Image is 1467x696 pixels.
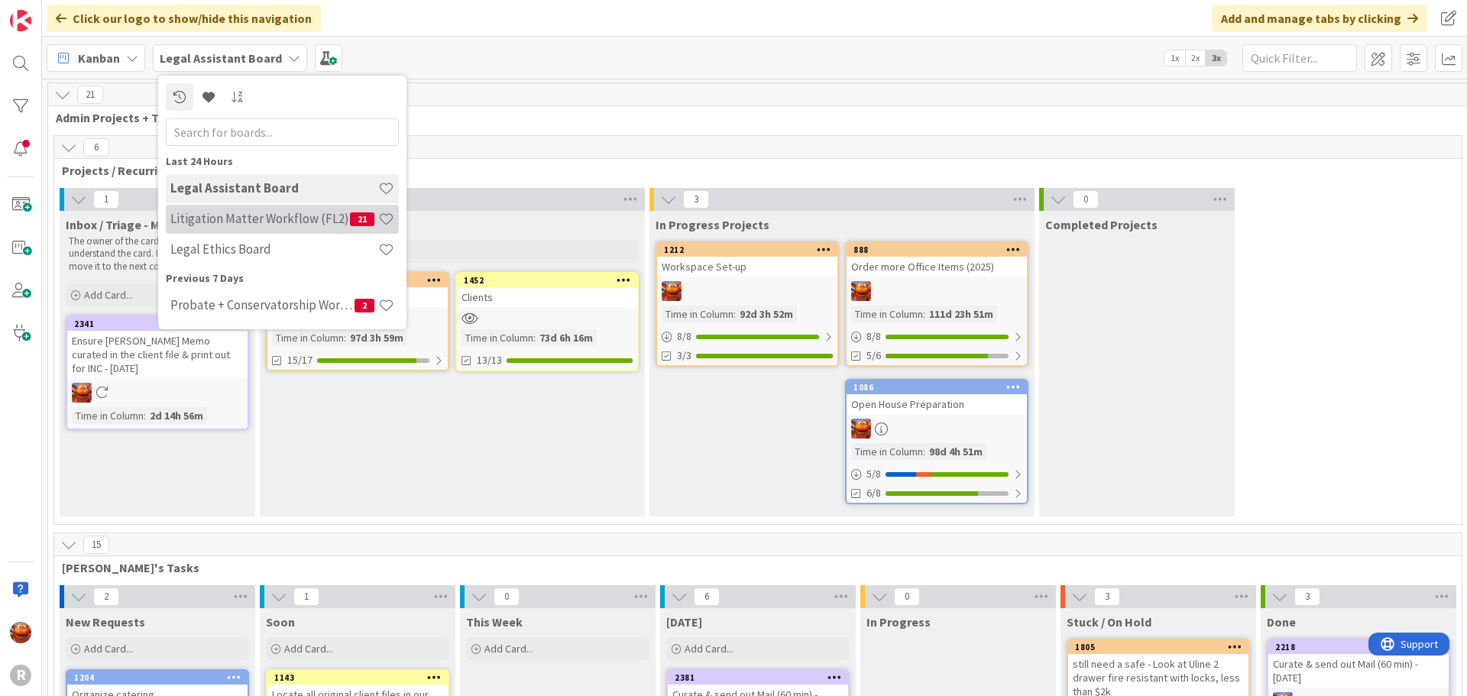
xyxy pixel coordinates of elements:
div: Time in Column [662,306,733,322]
div: Ensure [PERSON_NAME] Memo curated in the client file & print out for INC - [DATE] [67,331,248,378]
img: KA [851,281,871,301]
div: Time in Column [272,329,344,346]
div: 2381 [675,672,848,683]
h4: Legal Ethics Board [170,241,378,257]
div: 2381 [668,671,848,685]
p: The owner of the card must make sure to understand the card. If the card is clear move it to the ... [69,235,246,273]
span: 6/8 [866,485,881,501]
div: 2218 [1275,642,1449,652]
div: 2341 [67,317,248,331]
div: 8/8 [847,327,1027,346]
span: 13/13 [477,352,502,368]
div: KA [847,281,1027,301]
span: 15/17 [287,352,313,368]
span: Soon [266,614,295,630]
div: Workspace Set-up [657,257,837,277]
span: Completed Projects [1045,217,1158,232]
span: 2x [1185,50,1206,66]
span: Add Card... [84,288,133,302]
div: Time in Column [72,407,144,424]
div: 111d 23h 51m [925,306,997,322]
div: 5/8 [847,465,1027,484]
a: 1212Workspace Set-upKATime in Column:92d 3h 52m8/83/3 [656,241,839,367]
div: 1805 [1075,642,1248,652]
span: 5 / 8 [866,466,881,482]
span: 21 [350,212,374,226]
span: Today [666,614,702,630]
span: Projects / Recurring Task Sets [62,163,1443,178]
div: Click our logo to show/hide this navigation [47,5,321,32]
img: KA [851,419,871,439]
span: Add Card... [84,642,133,656]
img: KA [662,281,682,301]
span: 1 [293,588,319,606]
div: R [10,665,31,686]
div: 97d 3h 59m [346,329,407,346]
span: 0 [494,588,520,606]
span: 1 [93,190,119,209]
span: Add Card... [284,642,333,656]
span: Support [32,2,70,21]
span: 6 [694,588,720,606]
div: 1204 [74,672,248,683]
div: 1212 [664,244,837,255]
div: Time in Column [851,443,923,460]
span: 15 [83,536,109,554]
span: 2 [355,299,374,312]
b: Legal Assistant Board [160,50,282,66]
div: 2218 [1268,640,1449,654]
span: Add Card... [685,642,733,656]
div: 1143 [267,671,448,685]
div: 8/8 [657,327,837,346]
span: In Progress [866,614,931,630]
div: 2341 [74,319,248,329]
a: 2341Ensure [PERSON_NAME] Memo curated in the client file & print out for INC - [DATE]KATime in Co... [66,316,249,430]
h4: Litigation Matter Workflow (FL2) [170,211,350,226]
div: 1204 [67,671,248,685]
div: 888 [853,244,1027,255]
span: 3/3 [677,348,691,364]
div: Curate & send out Mail (60 min) - [DATE] [1268,654,1449,688]
a: 1452ClientsTime in Column:73d 6h 16m13/13 [455,272,639,371]
span: 8 / 8 [677,329,691,345]
div: 92d 3h 52m [736,306,797,322]
span: 21 [77,86,103,104]
div: 1452 [464,275,637,286]
div: 73d 6h 16m [536,329,597,346]
div: Open House Preparation [847,394,1027,414]
span: : [733,306,736,322]
img: KA [10,622,31,643]
div: 1086 [847,380,1027,394]
div: KA [657,281,837,301]
div: Order more Office Items (2025) [847,257,1027,277]
span: 1x [1164,50,1185,66]
div: 2341Ensure [PERSON_NAME] Memo curated in the client file & print out for INC - [DATE] [67,317,248,378]
span: 3 [683,190,709,209]
span: : [923,443,925,460]
h4: Probate + Conservatorship Workflow (FL2) [170,297,355,312]
span: Stuck / On Hold [1067,614,1151,630]
div: Time in Column [851,306,923,322]
span: Kiara's Tasks [62,560,1443,575]
span: 0 [1073,190,1099,209]
span: 3 [1094,588,1120,606]
div: 1452Clients [457,274,637,307]
div: 888 [847,243,1027,257]
span: : [144,407,146,424]
span: Add Card... [484,642,533,656]
span: Admin Projects + Tasks [56,110,1449,125]
span: In Progress Projects [656,217,769,232]
span: Inbox / Triage - Miscellaneous [66,217,231,232]
div: 1086Open House Preparation [847,380,1027,414]
div: KA [67,383,248,403]
a: 1086Open House PreparationKATime in Column:98d 4h 51m5/86/8 [845,379,1028,504]
div: 1143 [274,672,448,683]
h4: Legal Assistant Board [170,180,378,196]
div: Add and manage tabs by clicking [1212,5,1427,32]
div: KA [847,419,1027,439]
span: 6 [83,138,109,157]
div: 888Order more Office Items (2025) [847,243,1027,277]
img: Visit kanbanzone.com [10,10,31,31]
span: 3 [1294,588,1320,606]
div: Previous 7 Days [166,270,399,286]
